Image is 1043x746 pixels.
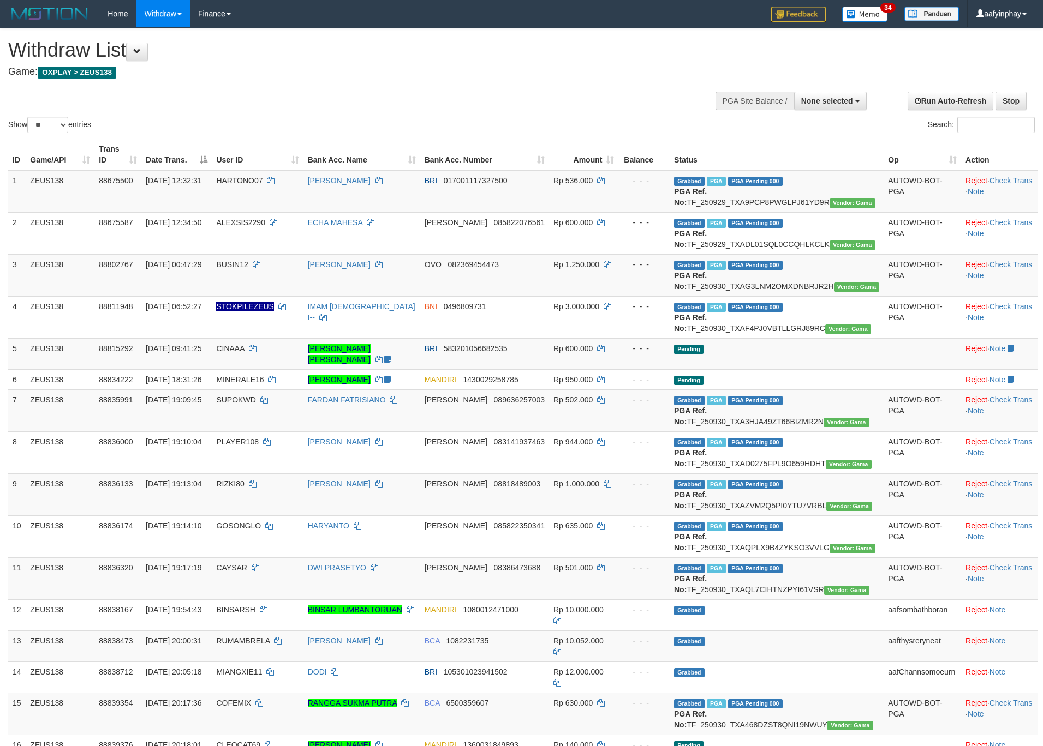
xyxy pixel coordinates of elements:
span: [DATE] 06:52:27 [146,302,201,311]
span: [DATE] 12:34:50 [146,218,201,227]
td: TF_250929_TXA9PCP8PWGLPJ61YD9R [670,170,884,213]
span: BRI [425,667,437,676]
a: Check Trans [990,176,1033,185]
span: Copy 085822076561 to clipboard [494,218,545,227]
td: · · [961,473,1038,515]
span: RIZKI80 [216,479,244,488]
div: - - - [623,520,665,531]
span: MIANGXIE11 [216,667,262,676]
span: Rp 635.000 [553,521,593,530]
td: TF_250929_TXADL01SQL0CCQHLKCLK [670,212,884,254]
b: PGA Ref. No: [674,490,707,510]
span: Grabbed [674,606,705,615]
a: Note [968,229,984,238]
td: ZEUS138 [26,557,94,599]
a: Note [968,709,984,718]
a: Note [968,187,984,196]
span: HARTONO07 [216,176,263,185]
span: [DATE] 19:14:10 [146,521,201,530]
td: · [961,369,1038,389]
td: · · [961,389,1038,431]
span: Rp 12.000.000 [553,667,604,676]
a: Note [968,313,984,322]
div: - - - [623,562,665,573]
button: None selected [794,92,867,110]
span: Nama rekening ada tanda titik/strip, harap diedit [216,302,274,311]
td: 2 [8,212,26,254]
th: Status [670,139,884,170]
td: TF_250930_TXAG3LNM2OMXDNBRJR2H [670,254,884,296]
span: BINSARSH [216,605,255,614]
span: Rp 10.052.000 [553,636,604,645]
td: aafsombathboran [884,599,961,630]
th: Trans ID: activate to sort column ascending [94,139,141,170]
span: Marked by aafsreyleap [707,261,726,270]
td: aafthysreryneat [884,630,961,661]
span: 88838712 [99,667,133,676]
td: · · [961,212,1038,254]
th: Balance [618,139,670,170]
span: Copy 017001117327500 to clipboard [444,176,508,185]
td: TF_250930_TXAQL7CIHTNZPYI61VSR [670,557,884,599]
span: [DATE] 00:47:29 [146,260,201,269]
span: [PERSON_NAME] [425,479,487,488]
td: ZEUS138 [26,338,94,369]
span: Copy 0496809731 to clipboard [444,302,486,311]
a: HARYANTO [308,521,349,530]
span: [DATE] 09:41:25 [146,344,201,353]
a: Check Trans [990,395,1033,404]
a: Note [990,667,1006,676]
a: Note [968,271,984,280]
img: panduan.png [904,7,959,21]
img: MOTION_logo.png [8,5,91,22]
a: [PERSON_NAME] [308,176,371,185]
span: PGA Pending [728,219,783,228]
span: Grabbed [674,668,705,677]
div: - - - [623,604,665,615]
th: User ID: activate to sort column ascending [212,139,303,170]
th: Action [961,139,1038,170]
b: PGA Ref. No: [674,574,707,594]
a: [PERSON_NAME] [PERSON_NAME] [308,344,371,364]
th: Bank Acc. Name: activate to sort column ascending [303,139,420,170]
td: AUTOWD-BOT-PGA [884,557,961,599]
span: 34 [880,3,895,13]
td: AUTOWD-BOT-PGA [884,389,961,431]
td: 5 [8,338,26,369]
a: Note [968,532,984,541]
td: 13 [8,630,26,661]
td: ZEUS138 [26,254,94,296]
td: 14 [8,661,26,693]
div: - - - [623,635,665,646]
span: None selected [801,97,853,105]
span: OXPLAY > ZEUS138 [38,67,116,79]
a: BINSAR LUMBANTORUAN [308,605,402,614]
span: Marked by aafpengsreynich [707,564,726,573]
a: Note [968,448,984,457]
td: AUTOWD-BOT-PGA [884,170,961,213]
a: Check Trans [990,521,1033,530]
td: ZEUS138 [26,212,94,254]
td: · · [961,170,1038,213]
a: [PERSON_NAME] [308,636,371,645]
a: DODI [308,667,327,676]
td: 1 [8,170,26,213]
span: Marked by aafpengsreynich [707,480,726,489]
span: Rp 1.250.000 [553,260,599,269]
a: Note [968,490,984,499]
span: Vendor URL: https://trx31.1velocity.biz [834,282,880,292]
span: PGA Pending [728,522,783,531]
select: Showentries [27,117,68,133]
td: ZEUS138 [26,473,94,515]
span: Copy 08386473688 to clipboard [494,563,541,572]
td: · · [961,515,1038,557]
span: MANDIRI [425,605,457,614]
span: [DATE] 18:31:26 [146,375,201,384]
span: 88838473 [99,636,133,645]
td: AUTOWD-BOT-PGA [884,296,961,338]
div: - - - [623,436,665,447]
a: Reject [965,260,987,269]
span: PGA Pending [728,396,783,405]
div: PGA Site Balance / [716,92,794,110]
td: · [961,630,1038,661]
